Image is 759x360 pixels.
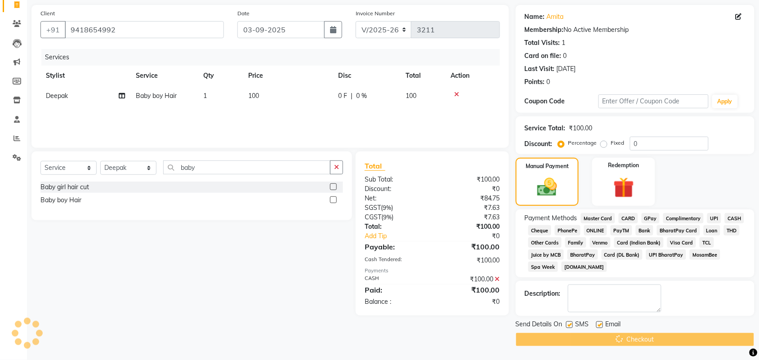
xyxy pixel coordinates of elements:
div: Total: [358,222,433,231]
label: Invoice Number [356,9,395,18]
div: Discount: [358,184,433,194]
span: Family [565,237,586,248]
span: 9% [383,213,392,221]
span: Other Cards [528,237,562,248]
span: 0 % [356,91,367,101]
span: SMS [576,320,589,331]
a: Add Tip [358,231,445,241]
div: 0 [563,51,567,61]
div: Payments [365,267,500,275]
div: Paid: [358,284,433,295]
th: Total [400,66,445,86]
label: Manual Payment [526,162,569,170]
span: Spa Week [528,262,558,272]
div: ₹7.63 [432,203,507,213]
a: Amita [547,12,564,22]
div: ₹84.75 [432,194,507,203]
div: ( ) [358,203,433,213]
div: CASH [358,275,433,284]
div: ₹100.00 [432,275,507,284]
th: Stylist [40,66,130,86]
label: Fixed [611,139,625,147]
div: ₹0 [445,231,507,241]
span: ONLINE [584,225,607,236]
span: Payment Methods [525,213,577,223]
div: Net: [358,194,433,203]
div: ₹0 [432,184,507,194]
span: MosamBee [690,249,720,260]
div: Sub Total: [358,175,433,184]
span: Deepak [46,92,68,100]
div: Cash Tendered: [358,256,433,265]
img: _gift.svg [607,175,641,200]
div: Points: [525,77,545,87]
span: Send Details On [516,320,563,331]
span: 1 [203,92,207,100]
div: Baby boy Hair [40,196,81,205]
span: SGST [365,204,381,212]
div: ₹100.00 [432,175,507,184]
div: Baby girl hair cut [40,182,89,192]
div: Coupon Code [525,97,598,106]
button: +91 [40,21,66,38]
span: BharatPay [567,249,598,260]
input: Search or Scan [163,160,330,174]
span: Baby boy Hair [136,92,177,100]
span: PayTM [611,225,632,236]
div: Name: [525,12,545,22]
div: ₹100.00 [432,241,507,252]
div: Membership: [525,25,564,35]
div: No Active Membership [525,25,746,35]
span: Card (Indian Bank) [614,237,664,248]
span: 100 [248,92,259,100]
span: Total [365,161,385,171]
div: ₹100.00 [432,256,507,265]
span: Complimentary [663,213,704,223]
div: 1 [562,38,566,48]
div: Services [41,49,507,66]
th: Service [130,66,198,86]
div: Total Visits: [525,38,560,48]
span: Juice by MCB [528,249,564,260]
span: Bank [636,225,653,236]
div: ₹100.00 [569,124,593,133]
span: Cheque [528,225,551,236]
input: Search by Name/Mobile/Email/Code [65,21,224,38]
div: 0 [547,77,550,87]
label: Client [40,9,55,18]
span: GPay [642,213,660,223]
span: BharatPay Card [657,225,700,236]
div: Description: [525,289,561,298]
div: ( ) [358,213,433,222]
img: _cash.svg [531,176,563,199]
button: Apply [712,95,738,108]
span: CASH [725,213,744,223]
span: CARD [619,213,638,223]
div: Last Visit: [525,64,555,74]
span: THD [724,225,740,236]
div: Discount: [525,139,553,149]
span: UPI [707,213,721,223]
th: Price [243,66,333,86]
label: Redemption [608,161,639,169]
div: Payable: [358,241,433,252]
span: Master Card [581,213,615,223]
div: Service Total: [525,124,566,133]
span: UPI BharatPay [646,249,686,260]
div: Balance : [358,297,433,307]
span: Venmo [590,237,611,248]
span: 9% [383,204,391,211]
span: Visa Card [667,237,696,248]
input: Enter Offer / Coupon Code [598,94,709,108]
span: | [351,91,353,101]
div: ₹100.00 [432,222,507,231]
span: 0 F [338,91,347,101]
span: Email [606,320,621,331]
span: CGST [365,213,381,221]
th: Action [445,66,500,86]
span: Loan [704,225,721,236]
span: PhonePe [555,225,580,236]
th: Qty [198,66,243,86]
label: Date [237,9,250,18]
div: ₹100.00 [432,284,507,295]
